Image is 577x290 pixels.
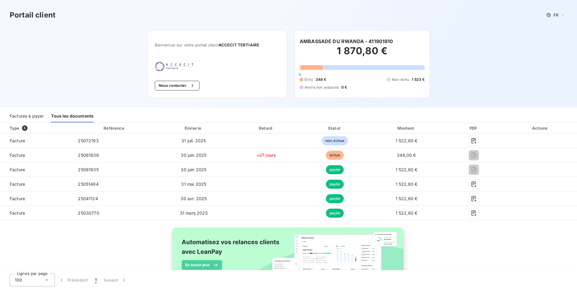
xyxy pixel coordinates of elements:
[5,196,68,202] span: Facture
[6,125,72,131] div: Type
[370,125,443,131] div: Montant
[326,194,344,203] span: payée
[396,196,418,201] span: 1 522,80 €
[257,153,276,158] span: +27 jours
[326,151,344,160] span: échue
[78,181,98,187] span: 25051484
[396,181,418,187] span: 1 522,80 €
[553,13,558,17] span: FR
[5,152,68,158] span: Facture
[304,77,313,82] span: Échu
[445,125,502,131] div: PDF
[155,62,193,71] img: Company logo
[396,138,418,143] span: 1 522,80 €
[397,153,416,158] span: 348,00 €
[5,210,68,216] span: Facture
[233,125,300,131] div: Retard
[412,77,425,82] span: 1 523 €
[157,125,230,131] div: Émise le
[100,274,131,286] button: Suivant
[218,43,260,47] span: ACCECIT TERTIAIRE
[78,210,99,216] span: 25030770
[326,180,344,189] span: payée
[78,138,98,143] span: 25072193
[51,110,94,122] div: Tous les documents
[326,209,344,218] span: payée
[15,277,22,283] span: 100
[5,181,68,187] span: Facture
[155,81,199,90] button: Nous contacter
[5,138,68,144] span: Facture
[22,125,27,131] span: 6
[181,167,206,172] span: 30 juin 2025
[180,210,208,216] span: 31 mars 2025
[316,77,327,82] span: 348 €
[78,167,98,172] span: 25061835
[104,126,124,131] div: Référence
[91,274,100,286] button: 1
[78,196,98,201] span: 25041124
[180,196,207,201] span: 30 avr. 2025
[10,10,56,20] h3: Portail client
[505,125,576,131] div: Actions
[181,153,206,158] span: 30 juin 2025
[300,38,393,45] h6: AMBASSADE DU RWANDA - 411901810
[299,72,301,77] span: 0
[78,153,99,158] span: 25061836
[392,77,409,82] span: Non-échu
[181,138,206,143] span: 31 juil. 2025
[95,277,97,283] span: 1
[5,167,68,173] span: Facture
[181,181,206,187] span: 31 mai 2025
[341,85,347,90] span: 0 €
[396,167,418,172] span: 1 522,80 €
[55,274,91,286] button: Précédent
[322,136,348,145] span: non-échue
[326,165,344,174] span: payée
[10,110,44,122] div: Factures à payer
[155,43,280,47] span: Bienvenue sur votre portail client .
[302,125,368,131] div: Statut
[304,85,339,90] span: Avoirs non associés
[300,45,425,63] h2: 1 870,80 €
[396,210,418,216] span: 1 522,80 €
